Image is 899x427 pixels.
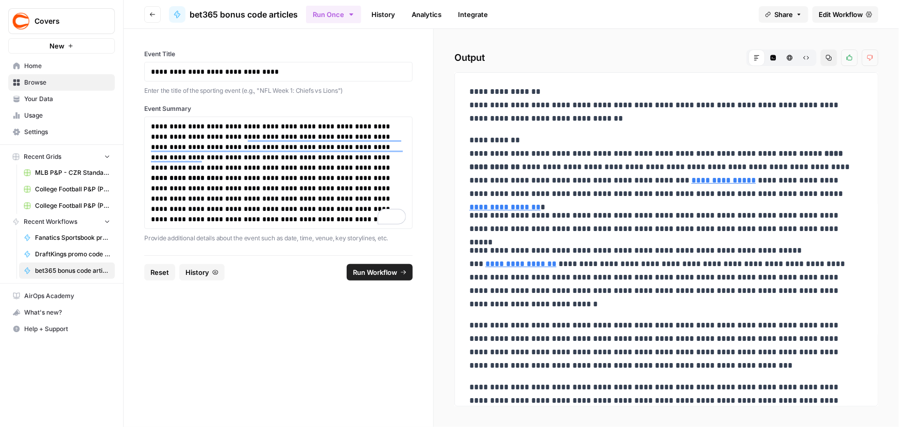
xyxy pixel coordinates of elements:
[144,233,413,243] p: Provide additional details about the event such as date, time, venue, key storylines, etc.
[8,8,115,34] button: Workspace: Covers
[35,168,110,177] span: MLB P&P - CZR Standard (Production) Grid
[812,6,878,23] a: Edit Workflow
[347,264,413,281] button: Run Workflow
[819,9,863,20] span: Edit Workflow
[24,152,61,161] span: Recent Grids
[8,107,115,124] a: Usage
[19,262,115,279] a: bet365 bonus code articles
[24,94,110,104] span: Your Data
[8,58,115,74] a: Home
[35,201,110,210] span: College Football P&P (Production) Grid (2)
[35,185,110,194] span: College Football P&P (Production) Grid (1)
[8,149,115,165] button: Recent Grids
[454,50,878,66] h2: Output
[179,264,225,281] button: History
[24,291,110,301] span: AirOps Academy
[8,288,115,304] a: AirOps Academy
[24,78,110,87] span: Browse
[144,264,175,281] button: Reset
[353,267,397,277] span: Run Workflow
[24,127,110,137] span: Settings
[144,86,413,96] p: Enter the title of the sporting event (e.g., "NFL Week 1: Chiefs vs Lions")
[24,111,110,120] span: Usage
[306,6,361,23] button: Run Once
[405,6,448,23] a: Analytics
[151,121,406,224] div: To enrich screen reader interactions, please activate Accessibility in Grammarly extension settings
[759,6,808,23] button: Share
[8,38,115,54] button: New
[19,165,115,181] a: MLB P&P - CZR Standard (Production) Grid
[35,250,110,259] span: DraftKings promo code articles
[35,266,110,275] span: bet365 bonus code articles
[8,214,115,229] button: Recent Workflows
[24,324,110,334] span: Help + Support
[24,61,110,71] span: Home
[8,124,115,140] a: Settings
[774,9,793,20] span: Share
[9,305,114,320] div: What's new?
[8,74,115,91] a: Browse
[35,233,110,242] span: Fanatics Sportsbook promo articles
[19,198,115,214] a: College Football P&P (Production) Grid (2)
[19,229,115,246] a: Fanatics Sportsbook promo articles
[365,6,401,23] a: History
[12,12,30,30] img: Covers Logo
[19,181,115,198] a: College Football P&P (Production) Grid (1)
[19,246,115,262] a: DraftKings promo code articles
[35,16,97,26] span: Covers
[144,50,413,59] label: Event Title
[169,6,298,23] a: bet365 bonus code articles
[150,267,169,277] span: Reset
[24,217,77,226] span: Recent Workflows
[190,8,298,21] span: bet365 bonus code articles
[49,41,64,51] span: New
[8,91,115,107] a: Your Data
[8,304,115,321] button: What's new?
[8,321,115,337] button: Help + Support
[452,6,494,23] a: Integrate
[185,267,209,277] span: History
[144,104,413,113] label: Event Summary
